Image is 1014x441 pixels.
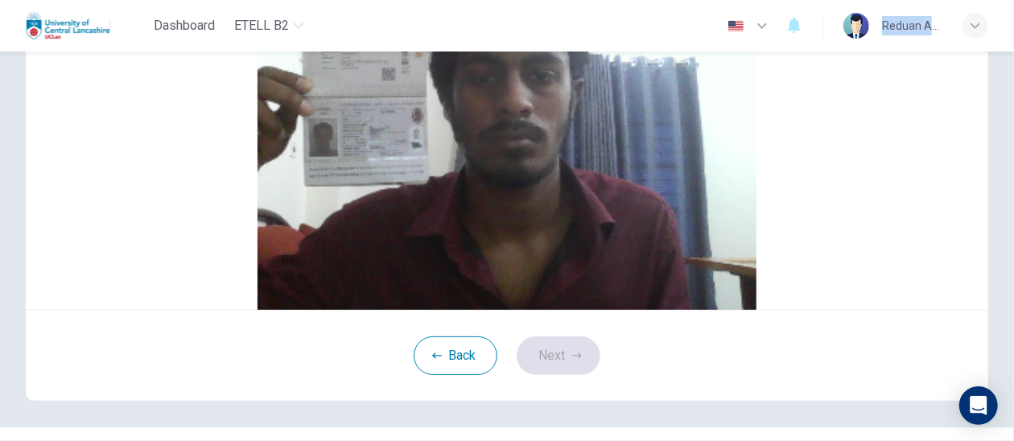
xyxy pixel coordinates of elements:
img: en [726,20,746,32]
a: Uclan logo [26,10,147,42]
button: Dashboard [147,11,221,40]
button: Back [414,336,497,375]
div: Open Intercom Messenger [959,386,998,425]
span: Dashboard [154,16,215,35]
img: Uclan logo [26,10,110,42]
div: Reduan Asif [882,16,943,35]
span: eTELL B2 [234,16,289,35]
img: Profile picture [843,13,869,39]
button: eTELL B2 [228,11,310,40]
